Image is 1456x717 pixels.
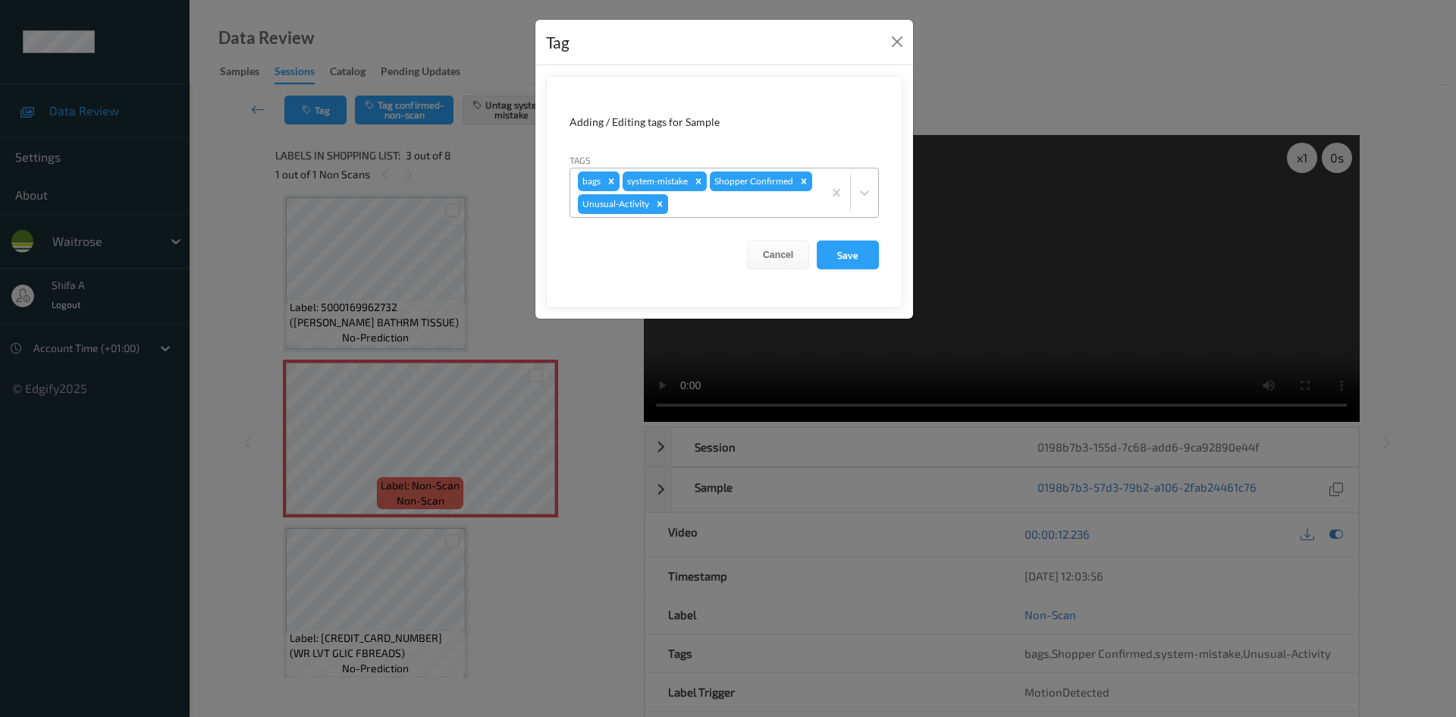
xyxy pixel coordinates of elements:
[690,171,707,191] div: Remove system-mistake
[546,30,570,55] div: Tag
[747,241,809,269] button: Cancel
[578,194,651,214] div: Unusual-Activity
[603,171,620,191] div: Remove bags
[886,31,908,52] button: Close
[570,153,591,167] label: Tags
[651,194,668,214] div: Remove Unusual-Activity
[623,171,690,191] div: system-mistake
[570,115,879,130] div: Adding / Editing tags for Sample
[578,171,603,191] div: bags
[710,171,795,191] div: Shopper Confirmed
[795,171,812,191] div: Remove Shopper Confirmed
[817,241,879,269] button: Save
